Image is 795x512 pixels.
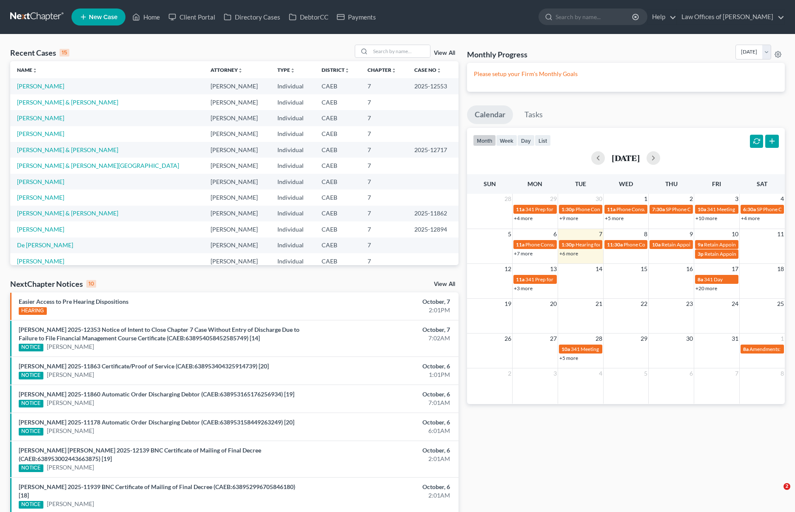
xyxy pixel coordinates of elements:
span: 2 [507,368,512,379]
span: 28 [595,334,603,344]
span: Tue [575,180,586,187]
td: Individual [271,142,315,158]
td: [PERSON_NAME] [204,78,271,94]
span: SP Phone Consultation for [PERSON_NAME] [666,206,765,212]
span: 7 [734,368,739,379]
a: [PERSON_NAME] 2025-11863 Certificate/Proof of Service (CAEB:638953404325914739) [20] [19,362,269,370]
iframe: Intercom live chat [766,483,786,504]
td: 7 [361,253,407,269]
td: 7 [361,238,407,253]
span: 12 [504,264,512,274]
div: October, 6 [312,390,450,399]
a: +7 more [514,250,533,257]
a: [PERSON_NAME] [17,226,64,233]
td: [PERSON_NAME] [204,238,271,253]
td: 7 [361,78,407,94]
a: [PERSON_NAME] & [PERSON_NAME][GEOGRAPHIC_DATA] [17,162,179,169]
td: Individual [271,78,315,94]
a: [PERSON_NAME] & [PERSON_NAME] [17,146,118,153]
td: Individual [271,253,315,269]
div: October, 7 [312,325,450,334]
a: View All [434,281,455,287]
span: 2 [784,483,790,490]
td: CAEB [315,238,361,253]
td: [PERSON_NAME] [204,206,271,221]
span: 24 [731,299,739,309]
td: 2025-12717 [407,142,459,158]
div: 2:01AM [312,491,450,500]
td: 2025-12553 [407,78,459,94]
div: October, 7 [312,297,450,306]
div: 7:01AM [312,399,450,407]
span: 28 [504,194,512,204]
td: CAEB [315,142,361,158]
a: Client Portal [164,9,219,25]
span: 13 [549,264,558,274]
span: 21 [595,299,603,309]
i: unfold_more [345,68,350,73]
i: unfold_more [391,68,396,73]
a: Nameunfold_more [17,67,37,73]
button: day [517,135,535,146]
span: 5 [507,229,512,239]
td: CAEB [315,158,361,173]
span: 20 [549,299,558,309]
input: Search by name... [370,45,430,57]
div: Recent Cases [10,48,69,58]
a: +9 more [559,215,578,221]
span: 18 [776,264,785,274]
span: 14 [595,264,603,274]
a: De [PERSON_NAME] [17,241,73,249]
h2: [DATE] [612,153,640,162]
span: 11:30a [607,241,623,248]
td: 7 [361,221,407,237]
span: Phone Consultation for [PERSON_NAME] [624,241,716,248]
span: 9 [689,229,694,239]
td: [PERSON_NAME] [204,94,271,110]
div: 10 [86,280,96,288]
span: 341 Prep for [PERSON_NAME] [525,276,594,283]
span: 3 [734,194,739,204]
span: 23 [685,299,694,309]
span: 22 [640,299,648,309]
td: [PERSON_NAME] [204,253,271,269]
span: 29 [640,334,648,344]
button: week [496,135,517,146]
a: [PERSON_NAME] [47,427,94,435]
a: Tasks [517,105,550,124]
td: Individual [271,206,315,221]
td: [PERSON_NAME] [204,126,271,142]
a: +4 more [741,215,760,221]
span: Fri [712,180,721,187]
a: Typeunfold_more [277,67,295,73]
a: [PERSON_NAME] [17,82,64,90]
td: CAEB [315,110,361,126]
td: CAEB [315,221,361,237]
td: CAEB [315,174,361,190]
div: October, 6 [312,446,450,455]
h3: Monthly Progress [467,49,527,59]
span: 10a [698,206,706,212]
td: [PERSON_NAME] [204,158,271,173]
span: 1 [780,334,785,344]
a: Directory Cases [219,9,285,25]
td: Individual [271,126,315,142]
span: 30 [685,334,694,344]
a: +10 more [695,215,717,221]
div: 2:01PM [312,306,450,314]
a: [PERSON_NAME] [17,114,64,122]
span: 8 [643,229,648,239]
div: NOTICE [19,372,43,379]
a: [PERSON_NAME] [17,130,64,137]
a: +5 more [559,355,578,361]
td: 7 [361,174,407,190]
span: 27 [549,334,558,344]
td: Individual [271,110,315,126]
td: Individual [271,238,315,253]
a: Law Offices of [PERSON_NAME] [677,9,784,25]
td: Individual [271,190,315,205]
span: 7:30a [652,206,665,212]
a: Easier Access to Pre Hearing Dispositions [19,298,128,305]
td: CAEB [315,126,361,142]
td: CAEB [315,190,361,205]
